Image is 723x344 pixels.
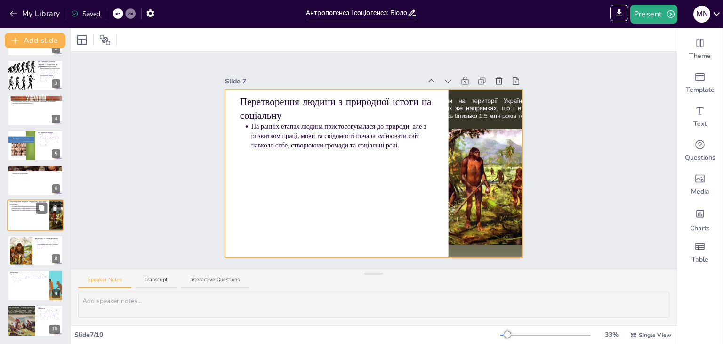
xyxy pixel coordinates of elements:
button: My Library [7,6,64,21]
span: Theme [689,51,711,61]
div: 4 [52,115,60,123]
div: 9 [52,289,60,298]
div: Saved [71,9,100,19]
p: Як з’явилася сучасна людина — біологічно та соціально [38,60,60,68]
div: 4 [8,95,63,126]
p: Сучасна людина, Homo sapiens, виникла близько 200–300 тисяч років тому в [GEOGRAPHIC_DATA]. Це ре... [40,66,60,81]
span: Charts [690,224,710,233]
p: На ранніх етапах людина пристосовувалася до природи, але з розвитком праці, мови та свідомості по... [12,206,47,211]
div: Change the overall theme [677,32,723,66]
span: Media [691,187,709,197]
div: 6 [52,184,60,193]
p: Перетворення людини з природної істоти на соціальну [10,201,47,206]
div: Slide 7 [225,76,421,86]
div: 8 [8,235,63,266]
span: Template [686,85,715,95]
div: M N [693,6,710,23]
div: 3 [8,60,63,91]
div: 10 [49,325,60,334]
div: 5 [52,149,60,158]
button: M N [693,5,710,24]
span: Export to PowerPoint [610,5,628,24]
div: 8 [52,254,60,263]
div: 9 [8,270,63,301]
div: Add charts and graphs [677,202,723,236]
span: Position [99,34,111,46]
div: Add ready made slides [677,66,723,100]
button: Duplicate Slide [36,203,47,214]
p: Перетворення людини з природної істоти на соціальну [240,95,433,123]
div: Add a table [677,236,723,270]
p: Висновки [10,271,47,274]
div: 7 [7,200,64,232]
p: 1. Навчальний посібник «Походження людини» 2. Стаття «Антропогенез» на Wikipedia 3. Освітній порт... [40,308,60,320]
button: Speaker Notes [78,276,131,289]
div: Get real-time input from your audience [677,134,723,168]
button: Add slide [5,33,65,48]
button: Transcript [135,276,177,289]
span: Text [693,119,707,129]
p: Мова виникла як потреба у спілкуванні під час праці. Вона дозволила зберігати та передавати знанн... [12,169,60,174]
div: 10 [8,305,63,336]
div: 3 [52,79,60,88]
button: Delete Slide [49,203,61,214]
p: Приклади та цікаві моменти [35,237,60,240]
span: Single View [639,331,671,339]
p: Антропогенез і соціогенез є взаємопов'язаними процесами. Еволюція людини включала розвиток мислен... [12,274,46,281]
div: Add text boxes [677,100,723,134]
p: Еволюція людини почалася понад 4 мільйони років тому з австралопітеків. Наступними були Homo habi... [12,99,60,104]
div: Add images, graphics, shapes or video [677,168,723,202]
p: Джерела [38,306,60,309]
div: 33 % [600,330,623,340]
div: 6 [8,165,63,196]
button: Present [630,5,677,24]
div: 5 [8,130,63,161]
div: 7 [52,220,61,229]
div: Layout [74,33,89,48]
p: Прямоходіння звільнило руки для виготовлення інструментів. Контроль над вогнем змінив умови життя... [37,240,60,248]
p: Основні етапи антропогенезу [10,96,60,99]
button: Interactive Questions [181,276,249,289]
span: Table [691,255,708,264]
p: На ранніх етапах людина пристосовувалася до природи, але з розвитком праці, мови та свідомості по... [251,122,433,150]
p: Як виникла праця [38,131,60,134]
span: Questions [685,153,715,163]
div: Slide 7 / 10 [74,330,500,340]
p: Праця є основною відмінністю людини від тварин. Вона почалася з простих дій, таких як добування ї... [40,133,60,145]
input: Insert title [306,6,407,20]
p: Як виникла мова та свідомість [10,166,60,169]
div: 2 [52,44,60,53]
